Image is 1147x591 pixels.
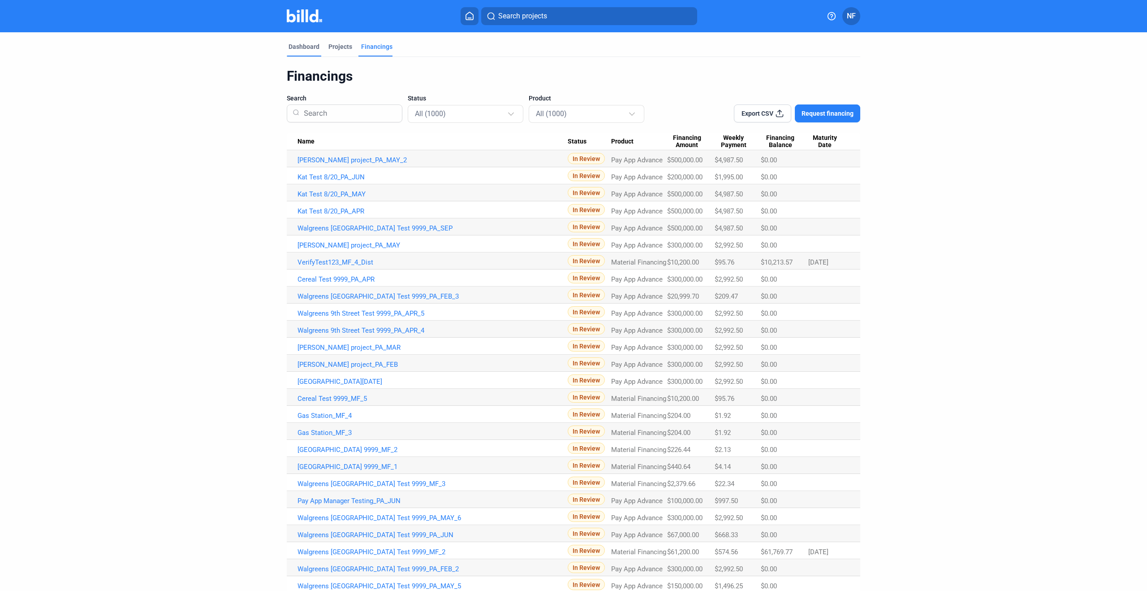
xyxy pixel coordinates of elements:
span: $2,992.50 [715,565,743,573]
span: $4,987.50 [715,156,743,164]
span: Pay App Advance [611,207,663,215]
a: [PERSON_NAME] project_PA_FEB [298,361,568,369]
div: Status [568,138,612,146]
span: In Review [568,187,605,198]
span: $300,000.00 [667,275,703,283]
span: $0.00 [761,378,777,386]
a: Walgreens [GEOGRAPHIC_DATA] Test 9999_PA_SEP [298,224,568,232]
a: [PERSON_NAME] project_PA_MAY_2 [298,156,568,164]
span: Pay App Advance [611,292,663,300]
a: Cereal Test 9999_PA_APR [298,275,568,283]
span: $440.64 [667,463,690,471]
span: $0.00 [761,480,777,488]
span: Pay App Advance [611,156,663,164]
span: $2.13 [715,446,731,454]
span: Pay App Advance [611,275,663,283]
span: Financing Balance [761,134,800,149]
span: Pay App Advance [611,514,663,522]
span: $0.00 [761,224,777,232]
span: $0.00 [761,292,777,300]
span: Material Financing [611,480,666,488]
span: $0.00 [761,582,777,590]
span: Material Financing [611,395,666,403]
span: $10,213.57 [761,258,793,266]
span: Pay App Advance [611,378,663,386]
span: Material Financing [611,429,666,437]
span: Search [287,94,306,103]
a: [GEOGRAPHIC_DATA] 9999_MF_2 [298,446,568,454]
span: $2,992.50 [715,378,743,386]
span: Material Financing [611,446,666,454]
span: In Review [568,323,605,335]
a: Gas Station_MF_4 [298,412,568,420]
button: Export CSV [734,104,791,122]
span: $1.92 [715,412,731,420]
span: $0.00 [761,514,777,522]
span: $0.00 [761,156,777,164]
span: $300,000.00 [667,361,703,369]
span: In Review [568,528,605,539]
button: Search projects [481,7,697,25]
a: Kat Test 8/20_PA_JUN [298,173,568,181]
span: Material Financing [611,548,666,556]
a: VerifyTest123_MF_4_Dist [298,258,568,266]
div: Weekly Payment [715,134,760,149]
span: Pay App Advance [611,343,663,352]
a: Walgreens [GEOGRAPHIC_DATA] Test 9999_PA_MAY_6 [298,514,568,522]
span: Pay App Advance [611,309,663,317]
span: In Review [568,374,605,386]
span: $204.00 [667,412,690,420]
span: $1.92 [715,429,731,437]
span: $61,769.77 [761,548,793,556]
span: $200,000.00 [667,173,703,181]
span: [DATE] [808,258,828,266]
span: $2,992.50 [715,361,743,369]
span: In Review [568,306,605,317]
span: In Review [568,562,605,573]
a: [GEOGRAPHIC_DATA][DATE] [298,378,568,386]
span: $226.44 [667,446,690,454]
a: Walgreens [GEOGRAPHIC_DATA] Test 9999_PA_MAY_5 [298,582,568,590]
div: Projects [328,42,352,51]
span: In Review [568,579,605,590]
span: In Review [568,289,605,300]
span: In Review [568,238,605,249]
a: Walgreens [GEOGRAPHIC_DATA] Test 9999_PA_JUN [298,531,568,539]
span: Pay App Advance [611,582,663,590]
span: $0.00 [761,565,777,573]
img: Billd Company Logo [287,9,322,22]
mat-select-trigger: All (1000) [415,109,446,118]
span: [DATE] [808,548,828,556]
span: $997.50 [715,497,738,505]
span: $300,000.00 [667,241,703,249]
span: Pay App Advance [611,224,663,232]
span: $500,000.00 [667,190,703,198]
span: In Review [568,494,605,505]
span: $0.00 [761,309,777,317]
span: $204.00 [667,429,690,437]
span: Maturity Date [808,134,841,149]
input: Search [300,102,397,125]
span: $2,992.50 [715,309,743,317]
span: $0.00 [761,275,777,283]
span: $20,999.70 [667,292,699,300]
span: $209.47 [715,292,738,300]
span: $0.00 [761,446,777,454]
span: In Review [568,408,605,420]
span: $2,992.50 [715,343,743,352]
a: Kat Test 8/20_PA_MAY [298,190,568,198]
span: Pay App Advance [611,241,663,249]
span: $0.00 [761,429,777,437]
span: Product [611,138,634,146]
span: $668.33 [715,531,738,539]
button: Request financing [795,104,860,122]
span: In Review [568,545,605,556]
a: [GEOGRAPHIC_DATA] 9999_MF_1 [298,463,568,471]
span: In Review [568,204,605,215]
div: Financing Amount [667,134,715,149]
span: $0.00 [761,207,777,215]
span: $1,995.00 [715,173,743,181]
span: Status [408,94,426,103]
span: $0.00 [761,241,777,249]
span: $500,000.00 [667,207,703,215]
